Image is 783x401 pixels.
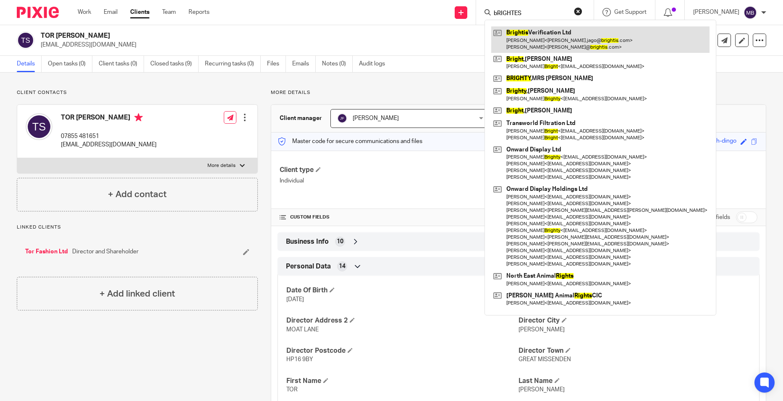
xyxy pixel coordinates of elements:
[286,357,313,362] span: HP16 9BY
[286,377,519,385] h4: First Name
[130,8,149,16] a: Clients
[267,56,286,72] a: Files
[78,8,91,16] a: Work
[337,237,343,246] span: 10
[337,113,347,123] img: svg%3E
[280,214,519,221] h4: CUSTOM FIELDS
[286,327,319,333] span: MOAT LANE
[519,346,751,355] h4: Director Town
[25,247,68,256] a: Tor Fashion Ltd
[61,132,157,141] p: 07855 481651
[322,56,353,72] a: Notes (0)
[286,316,519,325] h4: Director Address 2
[100,287,175,300] h4: + Add linked client
[104,8,118,16] a: Email
[207,162,236,169] p: More details
[574,7,582,16] button: Clear
[134,113,143,122] i: Primary
[72,247,139,256] span: Director and Shareholder
[519,327,565,333] span: [PERSON_NAME]
[286,286,519,295] h4: Date Of Birth
[339,262,346,271] span: 14
[280,166,519,174] h4: Client type
[26,113,52,140] img: svg%3E
[61,141,157,149] p: [EMAIL_ADDRESS][DOMAIN_NAME]
[280,177,519,185] p: Individual
[286,262,331,271] span: Personal Data
[17,224,258,231] p: Linked clients
[41,41,652,49] p: [EMAIL_ADDRESS][DOMAIN_NAME]
[17,56,42,72] a: Details
[99,56,144,72] a: Client tasks (0)
[519,316,751,325] h4: Director City
[286,387,298,393] span: TOR
[286,237,329,246] span: Business Info
[519,387,565,393] span: [PERSON_NAME]
[17,7,59,18] img: Pixie
[744,6,757,19] img: svg%3E
[286,297,304,302] span: [DATE]
[271,89,766,96] p: More details
[493,10,568,18] input: Search
[359,56,391,72] a: Audit logs
[41,31,530,40] h2: TOR [PERSON_NAME]
[292,56,316,72] a: Emails
[61,113,157,124] h4: TOR [PERSON_NAME]
[693,8,739,16] p: [PERSON_NAME]
[48,56,92,72] a: Open tasks (0)
[614,9,647,15] span: Get Support
[189,8,209,16] a: Reports
[162,8,176,16] a: Team
[17,31,34,49] img: svg%3E
[150,56,199,72] a: Closed tasks (9)
[205,56,261,72] a: Recurring tasks (0)
[280,114,322,122] h3: Client manager
[108,188,167,201] h4: + Add contact
[278,137,422,146] p: Master code for secure communications and files
[286,346,519,355] h4: Director Postcode
[519,357,571,362] span: GREAT MISSENDEN
[519,377,751,385] h4: Last Name
[353,115,399,121] span: [PERSON_NAME]
[17,89,258,96] p: Client contacts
